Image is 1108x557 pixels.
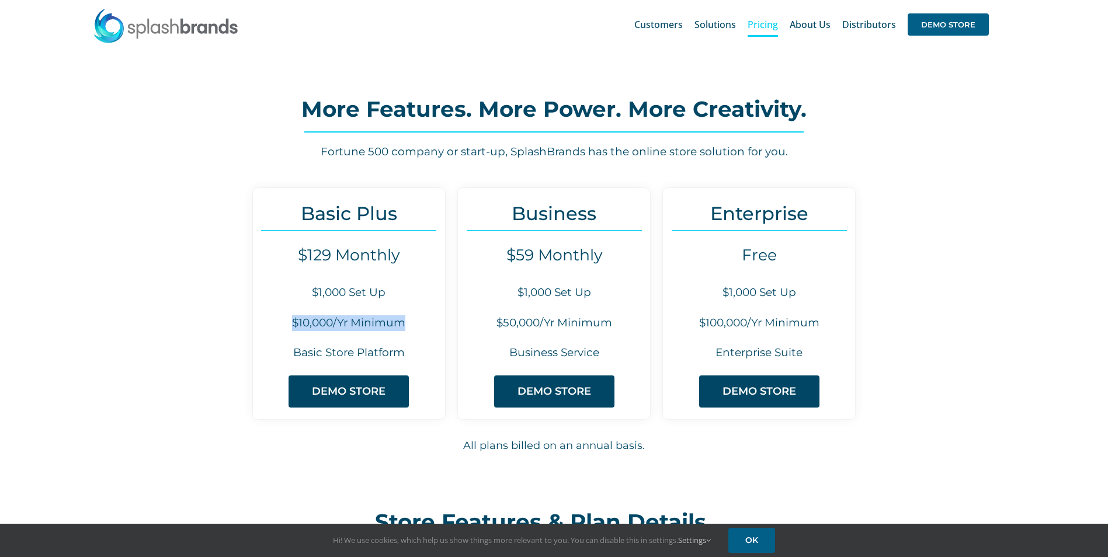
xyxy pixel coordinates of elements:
h4: Free [663,246,855,264]
h6: Business Service [458,345,650,361]
span: DEMO STORE [908,13,989,36]
h3: Enterprise [663,203,855,224]
h6: $100,000/Yr Minimum [663,315,855,331]
h3: Business [458,203,650,224]
h6: $1,000 Set Up [253,285,445,301]
h4: $59 Monthly [458,246,650,264]
span: About Us [790,20,831,29]
h6: $1,000 Set Up [458,285,650,301]
a: DEMO STORE [699,375,819,408]
span: DEMO STORE [312,385,385,398]
span: Solutions [694,20,736,29]
a: OK [728,528,775,553]
span: DEMO STORE [517,385,591,398]
span: Customers [634,20,683,29]
h6: Enterprise Suite [663,345,855,361]
h2: More Features. More Power. More Creativity. [145,98,963,121]
h6: Basic Store Platform [253,345,445,361]
h6: $1,000 Set Up [663,285,855,301]
a: Customers [634,6,683,43]
a: DEMO STORE [289,375,409,408]
a: DEMO STORE [908,6,989,43]
h3: Basic Plus [253,203,445,224]
h2: Store Features & Plan Details [375,510,734,534]
h6: Fortune 500 company or start-up, SplashBrands has the online store solution for you. [145,144,963,160]
a: DEMO STORE [494,375,614,408]
a: Distributors [842,6,896,43]
a: Settings [678,535,711,545]
h6: $10,000/Yr Minimum [253,315,445,331]
h4: $129 Monthly [253,246,445,264]
h6: All plans billed on an annual basis. [145,438,963,454]
span: DEMO STORE [723,385,796,398]
h6: $50,000/Yr Minimum [458,315,650,331]
img: SplashBrands.com Logo [93,8,239,43]
span: Hi! We use cookies, which help us show things more relevant to you. You can disable this in setti... [333,535,711,545]
span: Pricing [748,20,778,29]
a: Pricing [748,6,778,43]
span: Distributors [842,20,896,29]
nav: Main Menu [634,6,989,43]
